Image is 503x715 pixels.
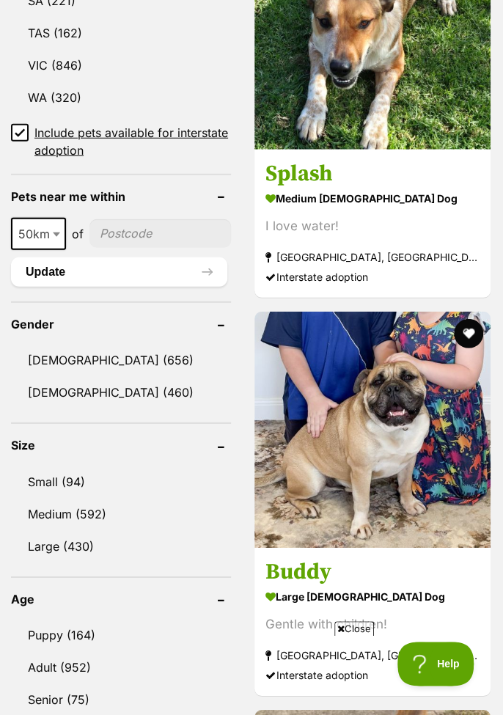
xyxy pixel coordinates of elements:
[11,345,231,375] a: [DEMOGRAPHIC_DATA] (656)
[265,615,480,634] div: Gentle with children!
[11,50,231,81] a: VIC (846)
[11,82,231,113] a: WA (320)
[89,219,231,247] input: postcode
[12,224,65,244] span: 50km
[265,267,480,287] div: Interstate adoption
[397,642,474,686] iframe: Help Scout Beacon - Open
[11,499,231,529] a: Medium (592)
[11,593,231,606] header: Age
[454,319,483,348] button: favourite
[334,621,374,636] span: Close
[265,558,480,586] h3: Buddy
[265,247,480,267] strong: [GEOGRAPHIC_DATA], [GEOGRAPHIC_DATA]
[11,318,231,331] header: Gender
[265,188,480,209] strong: medium [DEMOGRAPHIC_DATA] Dog
[11,18,231,48] a: TAS (162)
[11,190,231,203] header: Pets near me within
[265,216,480,236] div: I love water!
[11,377,231,408] a: [DEMOGRAPHIC_DATA] (460)
[254,149,491,298] a: Splash medium [DEMOGRAPHIC_DATA] Dog I love water! [GEOGRAPHIC_DATA], [GEOGRAPHIC_DATA] Interstat...
[11,124,231,159] a: Include pets available for interstate adoption
[11,257,227,287] button: Update
[254,547,491,696] a: Buddy large [DEMOGRAPHIC_DATA] Dog Gentle with children! [GEOGRAPHIC_DATA], [GEOGRAPHIC_DATA] Int...
[11,466,231,497] a: Small (94)
[11,439,231,452] header: Size
[11,620,231,650] a: Puppy (164)
[265,586,480,607] strong: large [DEMOGRAPHIC_DATA] Dog
[11,218,66,250] span: 50km
[11,531,231,562] a: Large (430)
[34,124,231,159] span: Include pets available for interstate adoption
[265,160,480,188] h3: Splash
[72,225,84,243] span: of
[254,312,491,548] img: Buddy - Australian Bulldog x Bullmastiff Dog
